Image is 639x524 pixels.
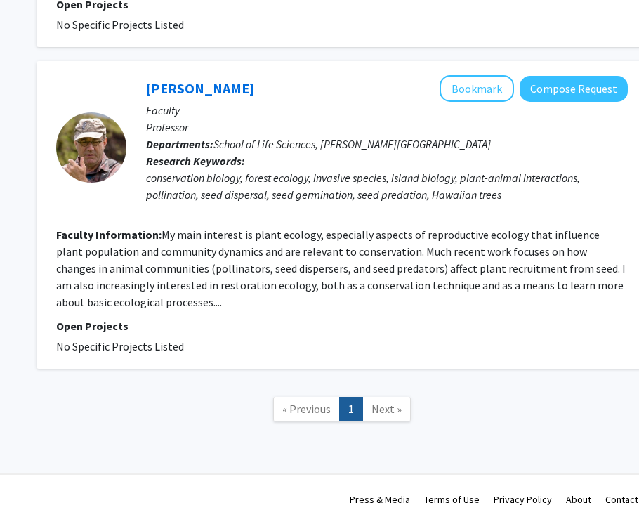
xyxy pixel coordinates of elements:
a: 1 [339,397,363,421]
p: Faculty [146,102,628,119]
a: Terms of Use [424,493,480,506]
span: School of Life Sciences, [PERSON_NAME][GEOGRAPHIC_DATA] [213,137,491,151]
p: Professor [146,119,628,136]
div: conservation biology, forest ecology, invasive species, island biology, plant-animal interactions... [146,169,628,203]
a: About [566,493,591,506]
a: Previous Page [273,397,340,421]
a: Privacy Policy [494,493,552,506]
button: Compose Request to Don Drake [520,76,628,102]
a: [PERSON_NAME] [146,79,254,97]
a: Next Page [362,397,411,421]
span: Next » [371,402,402,416]
button: Add Don Drake to Bookmarks [440,75,514,102]
p: Open Projects [56,317,628,334]
span: No Specific Projects Listed [56,18,184,32]
a: Press & Media [350,493,410,506]
b: Departments: [146,137,213,151]
iframe: Chat [11,461,60,513]
b: Research Keywords: [146,154,245,168]
b: Faculty Information: [56,228,162,242]
span: « Previous [282,402,331,416]
span: No Specific Projects Listed [56,339,184,353]
fg-read-more: My main interest is plant ecology, especially aspects of reproductive ecology that influence plan... [56,228,626,309]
